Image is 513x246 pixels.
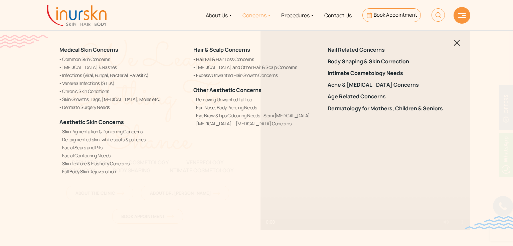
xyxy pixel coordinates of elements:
a: Eye Brow & Lips Colouring Needs - Semi [MEDICAL_DATA] [193,112,319,119]
a: Acne & [MEDICAL_DATA] Concerns [328,82,454,88]
a: Procedures [276,3,319,28]
img: hamLine.svg [458,13,466,18]
img: blackclosed [454,40,460,46]
a: Aesthetic Skin Concerns [59,118,124,126]
a: Infections (Viral, Fungal, Bacterial, Parasitic) [59,72,185,79]
a: About Us [200,3,237,28]
a: Dermatology for Mothers, Children & Seniors [328,105,454,112]
a: Skin Texture & Elasticity Concerns [59,160,185,167]
img: inurskn-logo [47,5,107,26]
a: Intimate Cosmetology Needs [328,70,454,76]
span: Book Appointment [374,11,417,18]
a: Skin Growths, Tags, [MEDICAL_DATA], Moles etc. [59,96,185,103]
a: Nail Related Concerns [328,47,454,53]
a: Skin Pigmentation & Darkening Concerns [59,128,185,135]
a: Other Aesthetic Concerns [193,86,262,94]
a: Concerns [237,3,276,28]
a: Removing Unwanted Tattoo [193,96,319,103]
a: [MEDICAL_DATA] – [MEDICAL_DATA] Concerns [193,120,319,127]
a: De-pigmented skin, white spots & patches [59,136,185,143]
a: Medical Skin Concerns [59,46,118,53]
a: Venereal Infections (STDs) [59,80,185,87]
a: Full Body Skin Rejuvenation [59,168,185,175]
a: Age Related Concerns [328,94,454,100]
a: Chronic Skin Conditions [59,88,185,95]
a: Facial Contouring Needs [59,152,185,159]
img: HeaderSearch [432,8,445,22]
a: Dermato Surgery Needs [59,104,185,111]
a: Contact Us [319,3,357,28]
a: Book Appointment [362,8,421,22]
img: bluewave [465,216,513,229]
a: Body Shaping & Skin Correction [328,58,454,65]
a: Common Skin Concerns [59,56,185,63]
a: Hair & Scalp Concerns [193,46,250,53]
a: Facial Scars and Pits [59,144,185,151]
a: Ear, Nose, Body Piercing Needs [193,104,319,111]
a: [MEDICAL_DATA] and Other Hair & Scalp Concerns [193,64,319,71]
a: [MEDICAL_DATA] & Rashes [59,64,185,71]
a: Excess/Unwanted Hair Growth Concerns [193,72,319,79]
a: Hair Fall & Hair Loss Concerns [193,56,319,63]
